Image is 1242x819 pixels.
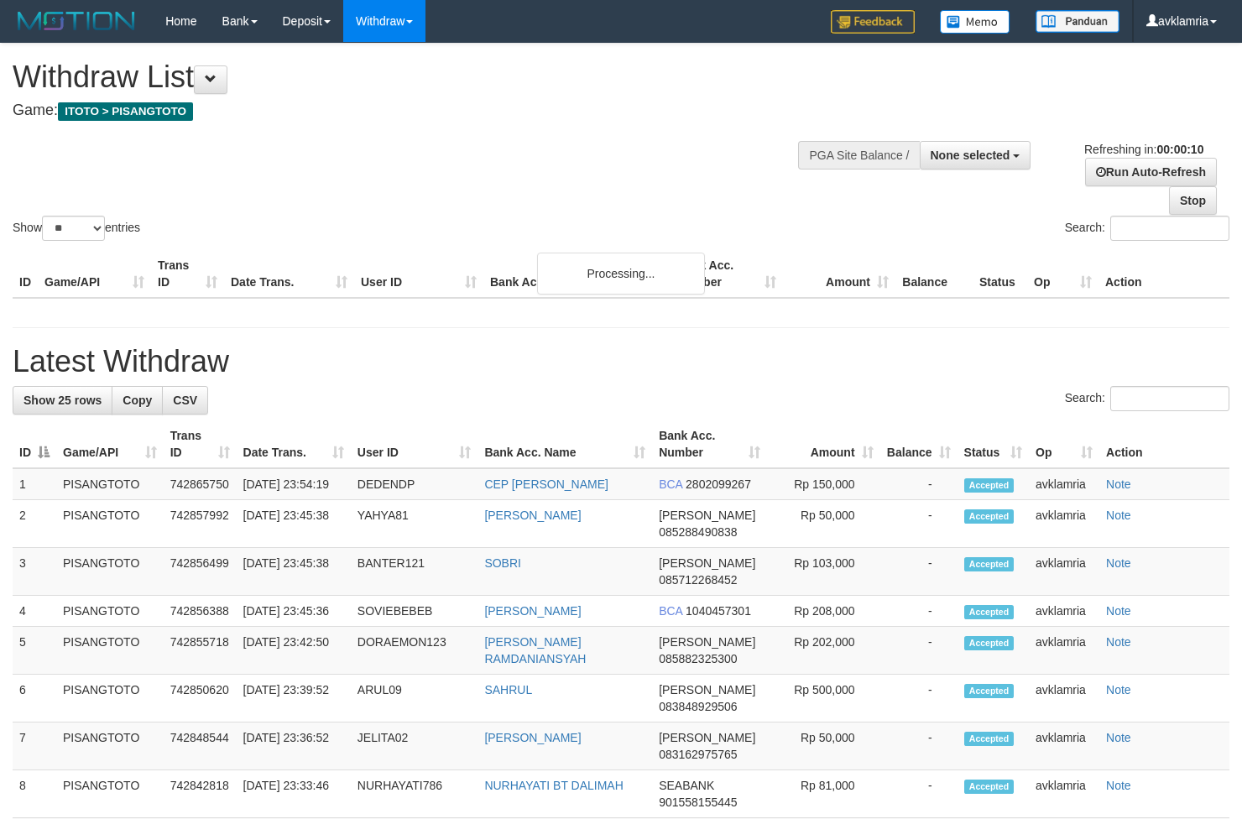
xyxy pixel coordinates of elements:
h1: Withdraw List [13,60,811,94]
td: Rp 208,000 [767,596,880,627]
span: Copy 085712268452 to clipboard [659,573,737,587]
td: YAHYA81 [351,500,478,548]
td: [DATE] 23:54:19 [237,468,351,500]
span: Accepted [964,509,1015,524]
select: Showentries [42,216,105,241]
th: Status [973,250,1027,298]
span: ITOTO > PISANGTOTO [58,102,193,121]
th: Date Trans.: activate to sort column ascending [237,420,351,468]
a: CSV [162,386,208,415]
td: 742856388 [164,596,237,627]
td: 742850620 [164,675,237,722]
td: 8 [13,770,56,818]
th: Bank Acc. Name [483,250,671,298]
td: Rp 103,000 [767,548,880,596]
h1: Latest Withdraw [13,345,1229,378]
span: Copy 085882325300 to clipboard [659,652,737,665]
span: None selected [931,149,1010,162]
a: Note [1106,604,1131,618]
span: Show 25 rows [23,394,102,407]
a: [PERSON_NAME] [484,731,581,744]
td: [DATE] 23:36:52 [237,722,351,770]
span: BCA [659,477,682,491]
span: Accepted [964,478,1015,493]
th: Balance [895,250,973,298]
th: ID: activate to sort column descending [13,420,56,468]
a: [PERSON_NAME] [484,604,581,618]
td: PISANGTOTO [56,675,164,722]
th: Date Trans. [224,250,354,298]
td: DORAEMON123 [351,627,478,675]
td: - [880,675,958,722]
th: Game/API: activate to sort column ascending [56,420,164,468]
td: - [880,596,958,627]
th: Bank Acc. Name: activate to sort column ascending [477,420,652,468]
th: Balance: activate to sort column ascending [880,420,958,468]
td: 1 [13,468,56,500]
a: Stop [1169,186,1217,215]
td: [DATE] 23:45:38 [237,500,351,548]
td: Rp 150,000 [767,468,880,500]
td: - [880,722,958,770]
div: Processing... [537,253,705,295]
span: Copy 1040457301 to clipboard [686,604,751,618]
td: PISANGTOTO [56,468,164,500]
td: avklamria [1029,722,1099,770]
td: [DATE] 23:45:36 [237,596,351,627]
button: None selected [920,141,1031,170]
td: 2 [13,500,56,548]
span: Accepted [964,684,1015,698]
label: Search: [1065,216,1229,241]
span: Copy 085288490838 to clipboard [659,525,737,539]
a: NURHAYATI BT DALIMAH [484,779,623,792]
td: [DATE] 23:33:46 [237,770,351,818]
td: PISANGTOTO [56,627,164,675]
td: avklamria [1029,548,1099,596]
th: Bank Acc. Number [671,250,783,298]
th: Amount [783,250,895,298]
td: - [880,770,958,818]
span: Copy 083848929506 to clipboard [659,700,737,713]
a: Note [1106,779,1131,792]
td: PISANGTOTO [56,722,164,770]
a: SOBRI [484,556,521,570]
td: avklamria [1029,468,1099,500]
td: Rp 50,000 [767,500,880,548]
label: Search: [1065,386,1229,411]
div: PGA Site Balance / [798,141,919,170]
a: Show 25 rows [13,386,112,415]
th: User ID [354,250,483,298]
td: [DATE] 23:45:38 [237,548,351,596]
span: Copy [123,394,152,407]
a: Note [1106,477,1131,491]
span: [PERSON_NAME] [659,556,755,570]
th: User ID: activate to sort column ascending [351,420,478,468]
td: - [880,627,958,675]
img: Button%20Memo.svg [940,10,1010,34]
span: Accepted [964,557,1015,571]
span: Copy 901558155445 to clipboard [659,796,737,809]
a: CEP [PERSON_NAME] [484,477,608,491]
td: 742848544 [164,722,237,770]
td: - [880,468,958,500]
td: avklamria [1029,770,1099,818]
th: Amount: activate to sort column ascending [767,420,880,468]
a: Copy [112,386,163,415]
td: [DATE] 23:39:52 [237,675,351,722]
a: Note [1106,683,1131,696]
td: ARUL09 [351,675,478,722]
td: 742865750 [164,468,237,500]
a: Note [1106,635,1131,649]
input: Search: [1110,216,1229,241]
a: Run Auto-Refresh [1085,158,1217,186]
span: [PERSON_NAME] [659,683,755,696]
a: Note [1106,556,1131,570]
td: PISANGTOTO [56,500,164,548]
th: Action [1099,420,1229,468]
td: Rp 81,000 [767,770,880,818]
span: Copy 2802099267 to clipboard [686,477,751,491]
td: NURHAYATI786 [351,770,478,818]
th: Bank Acc. Number: activate to sort column ascending [652,420,767,468]
span: [PERSON_NAME] [659,635,755,649]
th: Op [1027,250,1098,298]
